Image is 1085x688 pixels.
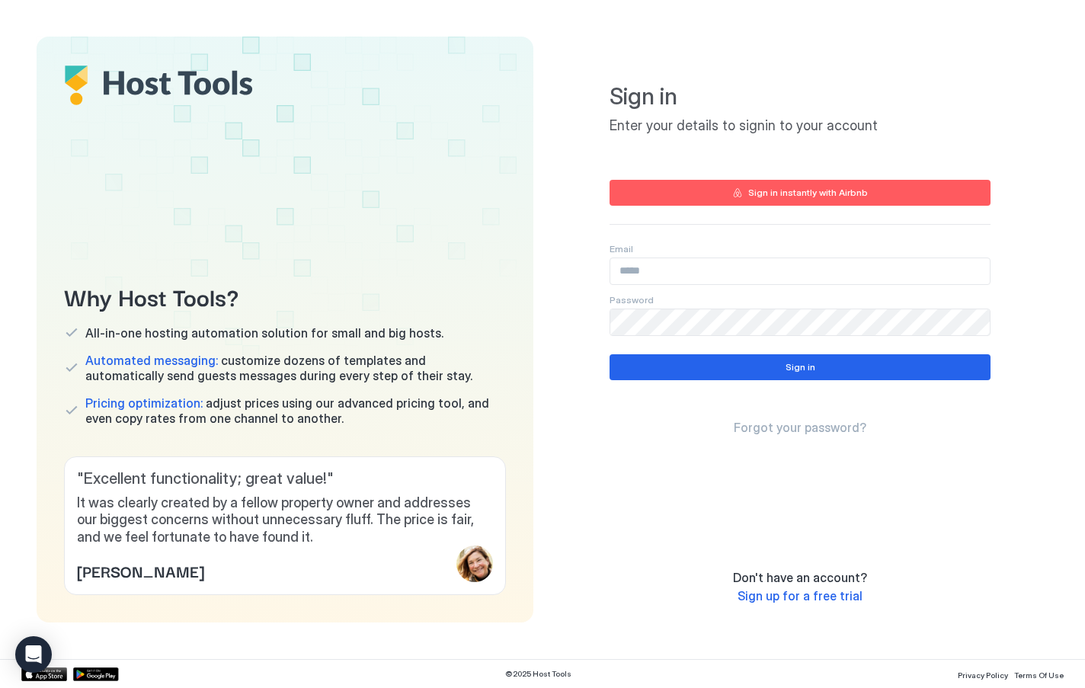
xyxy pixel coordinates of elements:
[738,588,863,604] a: Sign up for a free trial
[64,279,506,313] span: Why Host Tools?
[505,669,571,679] span: © 2025 Host Tools
[77,559,204,582] span: [PERSON_NAME]
[610,258,990,284] input: Input Field
[21,667,67,681] a: App Store
[748,186,868,200] div: Sign in instantly with Airbnb
[73,667,119,681] a: Google Play Store
[738,588,863,603] span: Sign up for a free trial
[456,546,493,582] div: profile
[610,243,633,254] span: Email
[15,636,52,673] div: Open Intercom Messenger
[85,325,443,341] span: All-in-one hosting automation solution for small and big hosts.
[85,353,218,368] span: Automated messaging:
[786,360,815,374] div: Sign in
[1014,666,1064,682] a: Terms Of Use
[85,353,506,383] span: customize dozens of templates and automatically send guests messages during every step of their s...
[610,180,991,206] button: Sign in instantly with Airbnb
[610,309,990,335] input: Input Field
[733,570,867,585] span: Don't have an account?
[1014,670,1064,680] span: Terms Of Use
[610,117,991,135] span: Enter your details to signin to your account
[85,395,506,426] span: adjust prices using our advanced pricing tool, and even copy rates from one channel to another.
[85,395,203,411] span: Pricing optimization:
[958,670,1008,680] span: Privacy Policy
[734,420,866,436] a: Forgot your password?
[610,82,991,111] span: Sign in
[958,666,1008,682] a: Privacy Policy
[610,294,654,306] span: Password
[734,420,866,435] span: Forgot your password?
[77,494,493,546] span: It was clearly created by a fellow property owner and addresses our biggest concerns without unne...
[77,469,493,488] span: " Excellent functionality; great value! "
[610,354,991,380] button: Sign in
